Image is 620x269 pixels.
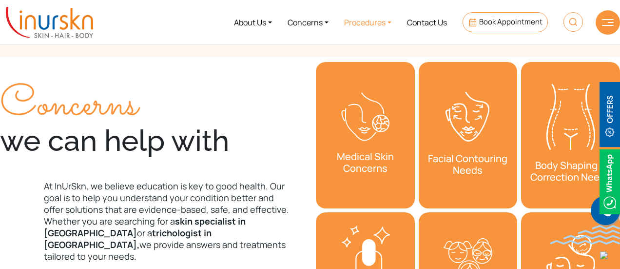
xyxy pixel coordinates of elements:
[316,62,415,208] a: Medical Skin Concerns
[600,149,620,214] img: Whatsappicon
[418,62,517,208] a: Facial Contouring Needs
[280,4,336,41] a: Concerns
[602,19,614,26] img: hamLine.svg
[418,62,517,208] div: 1 / 2
[546,84,595,150] img: Body-Shaping-&-Correction-Needs
[226,4,280,41] a: About Us
[341,92,390,142] img: Concerns-icon1
[521,62,620,208] div: 2 / 2
[418,148,517,181] h3: Facial Contouring Needs
[600,175,620,186] a: Whatsappicon
[316,62,415,208] div: 1 / 2
[521,155,620,188] h3: Body Shaping & Correction Needs
[550,225,620,245] img: bluewave
[336,4,399,41] a: Procedures
[6,7,93,38] img: inurskn-logo
[600,82,620,147] img: offerBt
[444,90,492,143] img: Facial Contouring Needs-icon-1
[44,215,246,239] strong: skin specialist in [GEOGRAPHIC_DATA]
[521,62,620,208] a: Body Shaping & Correction Needs
[399,4,455,41] a: Contact Us
[44,227,212,250] strong: trichologist in [GEOGRAPHIC_DATA],
[563,12,583,32] img: HeaderSearch
[316,146,415,179] h3: Medical Skin Concerns
[600,251,608,259] img: up-blue-arrow.svg
[463,12,548,32] a: Book Appointment
[479,17,542,27] span: Book Appointment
